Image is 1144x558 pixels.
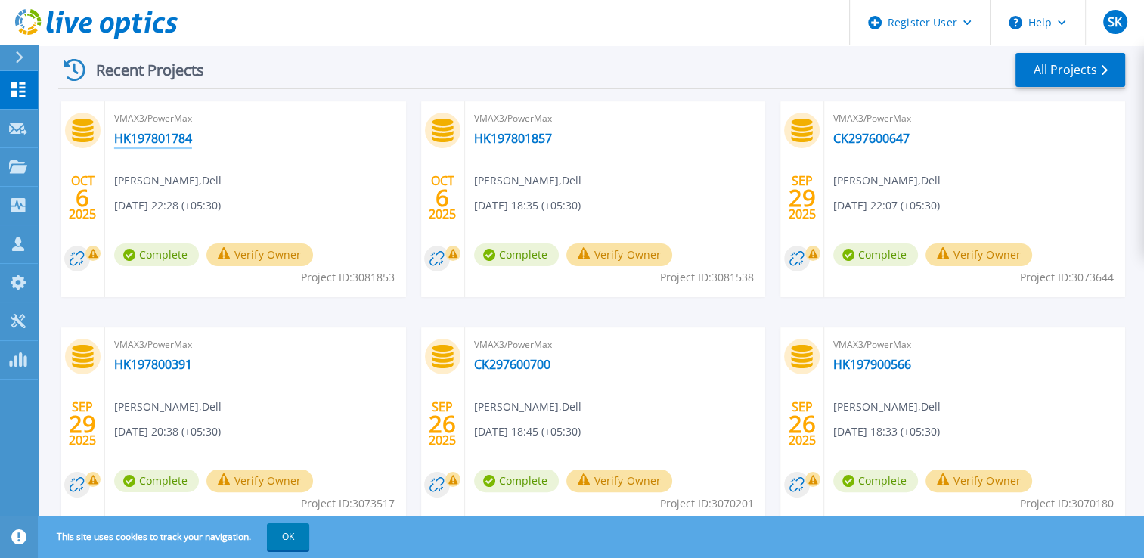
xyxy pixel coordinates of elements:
[267,523,309,550] button: OK
[833,470,918,492] span: Complete
[788,170,817,225] div: SEP 2025
[474,131,552,146] a: HK197801857
[42,523,309,550] span: This site uses cookies to track your navigation.
[833,398,941,415] span: [PERSON_NAME] , Dell
[76,191,89,204] span: 6
[68,396,97,451] div: SEP 2025
[436,191,449,204] span: 6
[428,170,457,225] div: OCT 2025
[833,172,941,189] span: [PERSON_NAME] , Dell
[833,243,918,266] span: Complete
[301,269,395,286] span: Project ID: 3081853
[833,336,1116,353] span: VMAX3/PowerMax
[114,131,192,146] a: HK197801784
[206,243,313,266] button: Verify Owner
[833,423,940,440] span: [DATE] 18:33 (+05:30)
[1020,269,1114,286] span: Project ID: 3073644
[429,417,456,430] span: 26
[114,470,199,492] span: Complete
[1108,16,1122,28] span: SK
[114,357,192,372] a: HK197800391
[474,398,581,415] span: [PERSON_NAME] , Dell
[566,470,673,492] button: Verify Owner
[114,423,221,440] span: [DATE] 20:38 (+05:30)
[474,197,581,214] span: [DATE] 18:35 (+05:30)
[566,243,673,266] button: Verify Owner
[925,243,1032,266] button: Verify Owner
[58,51,225,88] div: Recent Projects
[474,470,559,492] span: Complete
[1015,53,1125,87] a: All Projects
[474,172,581,189] span: [PERSON_NAME] , Dell
[833,357,911,372] a: HK197900566
[833,110,1116,127] span: VMAX3/PowerMax
[474,357,550,372] a: CK297600700
[789,417,816,430] span: 26
[1020,495,1114,512] span: Project ID: 3070180
[833,197,940,214] span: [DATE] 22:07 (+05:30)
[925,470,1032,492] button: Verify Owner
[114,172,222,189] span: [PERSON_NAME] , Dell
[114,197,221,214] span: [DATE] 22:28 (+05:30)
[301,495,395,512] span: Project ID: 3073517
[474,243,559,266] span: Complete
[206,470,313,492] button: Verify Owner
[474,110,757,127] span: VMAX3/PowerMax
[114,398,222,415] span: [PERSON_NAME] , Dell
[789,191,816,204] span: 29
[114,336,397,353] span: VMAX3/PowerMax
[69,417,96,430] span: 29
[114,110,397,127] span: VMAX3/PowerMax
[474,336,757,353] span: VMAX3/PowerMax
[428,396,457,451] div: SEP 2025
[833,131,910,146] a: CK297600647
[474,423,581,440] span: [DATE] 18:45 (+05:30)
[114,243,199,266] span: Complete
[68,170,97,225] div: OCT 2025
[788,396,817,451] div: SEP 2025
[660,269,754,286] span: Project ID: 3081538
[660,495,754,512] span: Project ID: 3070201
